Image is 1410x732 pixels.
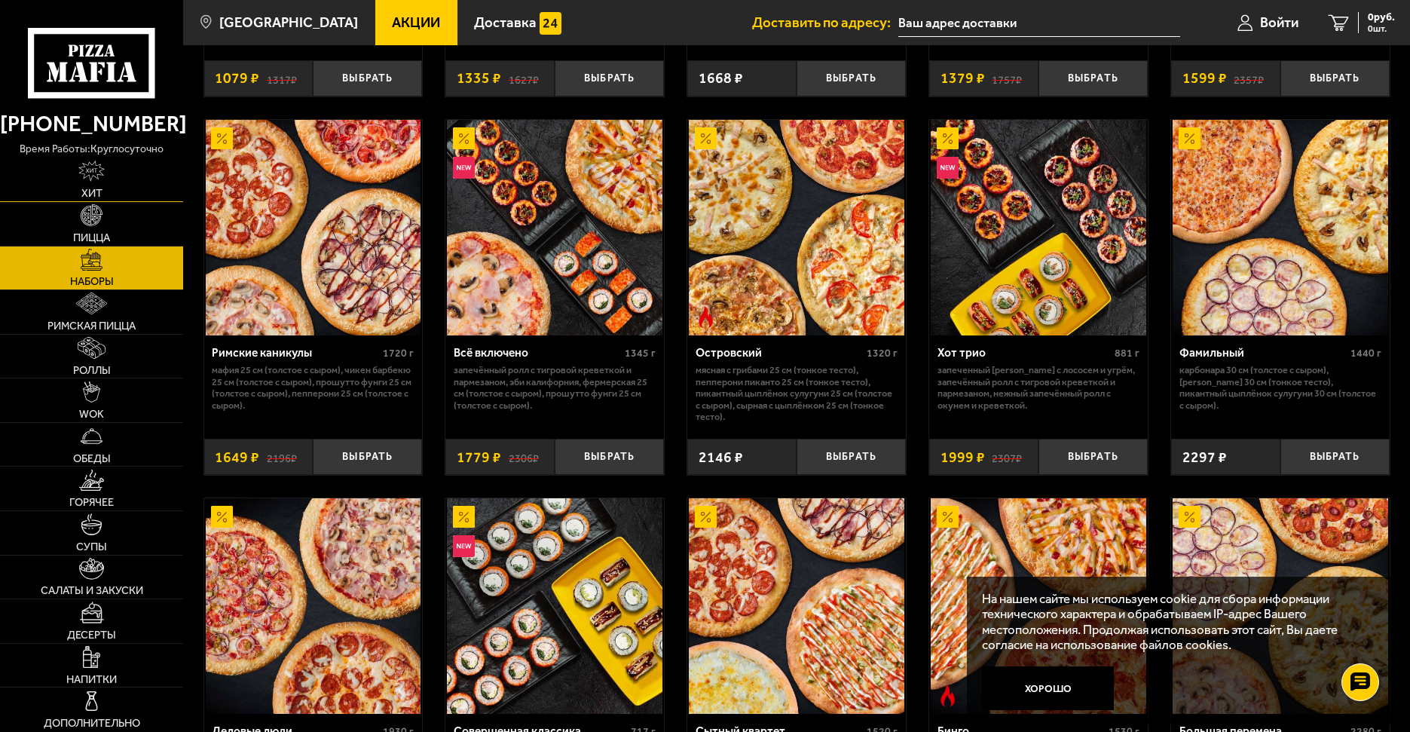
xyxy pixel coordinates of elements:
[982,591,1366,652] p: На нашем сайте мы используем cookie для сбора информации технического характера и обрабатываем IP...
[1182,450,1227,464] span: 2297 ₽
[937,685,959,706] img: Острое блюдо
[212,364,414,411] p: Мафия 25 см (толстое с сыром), Чикен Барбекю 25 см (толстое с сыром), Прошутто Фунги 25 см (толст...
[206,498,421,714] img: Деловые люди
[540,12,561,34] img: 15daf4d41897b9f0e9f617042186c801.svg
[474,16,537,30] span: Доставка
[929,120,1148,335] a: АкционныйНовинкаХот трио
[1368,12,1395,23] span: 0 руб.
[1260,16,1298,30] span: Войти
[383,347,414,360] span: 1720 г
[1182,71,1227,85] span: 1599 ₽
[44,718,140,729] span: Дополнительно
[696,364,898,423] p: Мясная с грибами 25 см (тонкое тесто), Пепперони Пиканто 25 см (тонкое тесто), Пикантный цыплёнок...
[1179,346,1347,360] div: Фамильный
[445,498,664,714] a: АкционныйНовинкаСовершенная классика
[992,450,1022,464] s: 2307 ₽
[267,71,297,85] s: 1317 ₽
[1173,120,1388,335] img: Фамильный
[392,16,440,30] span: Акции
[1234,71,1264,85] s: 2357 ₽
[929,498,1148,714] a: АкционныйОстрое блюдоБинго
[752,16,898,30] span: Доставить по адресу:
[555,60,664,96] button: Выбрать
[73,453,111,464] span: Обеды
[898,9,1180,37] input: Ваш адрес доставки
[267,450,297,464] s: 2196 ₽
[695,127,717,149] img: Акционный
[931,498,1146,714] img: Бинго
[941,71,985,85] span: 1379 ₽
[1173,498,1388,714] img: Большая перемена
[941,450,985,464] span: 1999 ₽
[867,347,898,360] span: 1320 г
[212,346,379,360] div: Римские каникулы
[79,409,104,420] span: WOK
[445,120,664,335] a: АкционныйНовинкаВсё включено
[69,497,114,508] span: Горячее
[73,232,110,243] span: Пицца
[47,320,136,332] span: Римская пицца
[215,450,259,464] span: 1649 ₽
[41,585,143,596] span: Салаты и закуски
[937,157,959,179] img: Новинка
[215,71,259,85] span: 1079 ₽
[937,127,959,149] img: Акционный
[313,60,422,96] button: Выбрать
[937,364,1139,411] p: Запеченный [PERSON_NAME] с лососем и угрём, Запечённый ролл с тигровой креветкой и пармезаном, Не...
[1280,60,1390,96] button: Выбрать
[1171,120,1390,335] a: АкционныйФамильный
[447,120,662,335] img: Всё включено
[797,60,906,96] button: Выбрать
[453,127,475,149] img: Акционный
[695,506,717,528] img: Акционный
[447,498,662,714] img: Совершенная классика
[687,120,906,335] a: АкционныйОстрое блюдоОстровский
[313,439,422,475] button: Выбрать
[695,306,717,328] img: Острое блюдо
[67,629,116,641] span: Десерты
[1350,347,1381,360] span: 1440 г
[1038,60,1148,96] button: Выбрать
[1179,127,1200,149] img: Акционный
[555,439,664,475] button: Выбрать
[937,346,1111,360] div: Хот трио
[931,120,1146,335] img: Хот трио
[1179,364,1381,411] p: Карбонара 30 см (толстое с сыром), [PERSON_NAME] 30 см (тонкое тесто), Пикантный цыплёнок сулугун...
[457,450,501,464] span: 1779 ₽
[509,450,539,464] s: 2306 ₽
[204,120,423,335] a: АкционныйРимские каникулы
[454,364,656,411] p: Запечённый ролл с тигровой креветкой и пармезаном, Эби Калифорния, Фермерская 25 см (толстое с сы...
[66,674,117,685] span: Напитки
[219,16,358,30] span: [GEOGRAPHIC_DATA]
[453,157,475,179] img: Новинка
[937,506,959,528] img: Акционный
[797,439,906,475] button: Выбрать
[689,120,904,335] img: Островский
[625,347,656,360] span: 1345 г
[696,346,863,360] div: Островский
[1115,347,1139,360] span: 881 г
[687,498,906,714] a: АкционныйСытный квартет
[73,365,111,376] span: Роллы
[453,535,475,557] img: Новинка
[992,71,1022,85] s: 1757 ₽
[70,276,114,287] span: Наборы
[1171,498,1390,714] a: АкционныйБольшая перемена
[211,127,233,149] img: Акционный
[509,71,539,85] s: 1627 ₽
[204,498,423,714] a: АкционныйДеловые люди
[1179,506,1200,528] img: Акционный
[689,498,904,714] img: Сытный квартет
[699,71,743,85] span: 1668 ₽
[454,346,621,360] div: Всё включено
[81,188,102,199] span: Хит
[76,541,107,553] span: Супы
[1038,439,1148,475] button: Выбрать
[453,506,475,528] img: Акционный
[211,506,233,528] img: Акционный
[1368,24,1395,33] span: 0 шт.
[457,71,501,85] span: 1335 ₽
[206,120,421,335] img: Римские каникулы
[1280,439,1390,475] button: Выбрать
[699,450,743,464] span: 2146 ₽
